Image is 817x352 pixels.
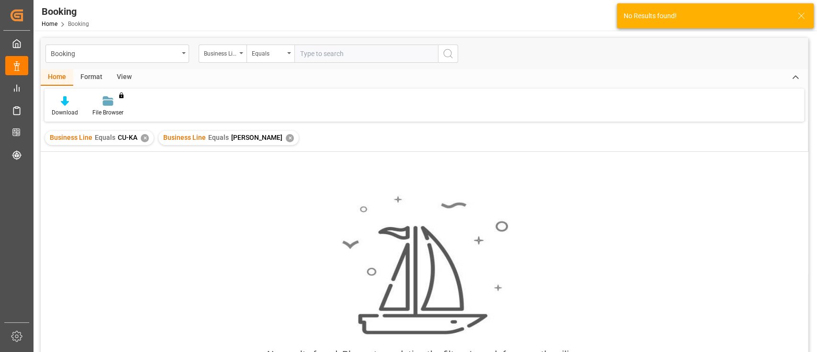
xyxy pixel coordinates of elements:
input: Type to search [294,45,438,63]
div: Booking [51,47,179,59]
button: open menu [246,45,294,63]
a: Home [42,21,57,27]
span: Equals [95,134,115,141]
span: Equals [208,134,229,141]
div: Business Line [204,47,236,58]
span: Business Line [50,134,92,141]
div: Home [41,69,73,86]
button: open menu [45,45,189,63]
div: Equals [252,47,284,58]
div: Download [52,108,78,117]
button: open menu [199,45,246,63]
div: View [110,69,139,86]
span: Business Line [163,134,206,141]
div: No Results found! [624,11,788,21]
span: [PERSON_NAME] [231,134,282,141]
div: Booking [42,4,89,19]
button: search button [438,45,458,63]
img: smooth_sailing.jpeg [341,195,508,336]
span: CU-KA [118,134,137,141]
div: Format [73,69,110,86]
div: ✕ [286,134,294,142]
div: ✕ [141,134,149,142]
